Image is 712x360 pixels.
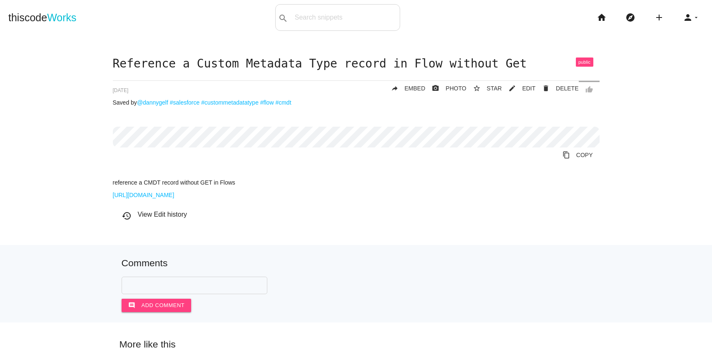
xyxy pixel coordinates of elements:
[260,99,274,106] a: #flow
[113,99,600,106] p: Saved by
[432,81,439,96] i: photo_camera
[508,81,516,96] i: mode_edit
[391,81,398,96] i: reply
[291,9,400,26] input: Search snippets
[522,85,535,92] span: EDIT
[137,99,168,106] a: @dannygelf
[275,99,291,106] a: #cmdt
[113,192,174,198] a: [URL][DOMAIN_NAME]
[113,57,600,70] h1: Reference a Custom Metadata Type record in Flow without Get
[113,179,600,186] p: reference a CMDT record without GET in Flows
[47,12,76,23] span: Works
[122,258,591,268] h5: Comments
[276,5,291,30] button: search
[201,99,259,106] a: #custommetadatatype
[563,147,570,162] i: content_copy
[113,87,129,93] span: [DATE]
[425,81,466,96] a: photo_cameraPHOTO
[487,85,502,92] span: STAR
[278,5,288,32] i: search
[535,81,578,96] a: Delete Post
[542,81,550,96] i: delete
[122,211,132,221] i: history
[170,99,200,106] a: #salesforce
[384,81,426,96] a: replyEMBED
[473,81,480,96] i: star_border
[693,4,700,31] i: arrow_drop_down
[122,211,600,218] h6: View Edit history
[128,299,135,312] i: comment
[8,4,77,31] a: thiscodeWorks
[556,85,578,92] span: DELETE
[502,81,535,96] a: mode_editEDIT
[556,147,600,162] a: Copy to Clipboard
[405,85,426,92] span: EMBED
[654,4,664,31] i: add
[122,299,192,312] button: commentAdd comment
[597,4,607,31] i: home
[446,85,466,92] span: PHOTO
[683,4,693,31] i: person
[107,339,605,350] h5: More like this
[625,4,635,31] i: explore
[466,81,502,96] button: star_borderSTAR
